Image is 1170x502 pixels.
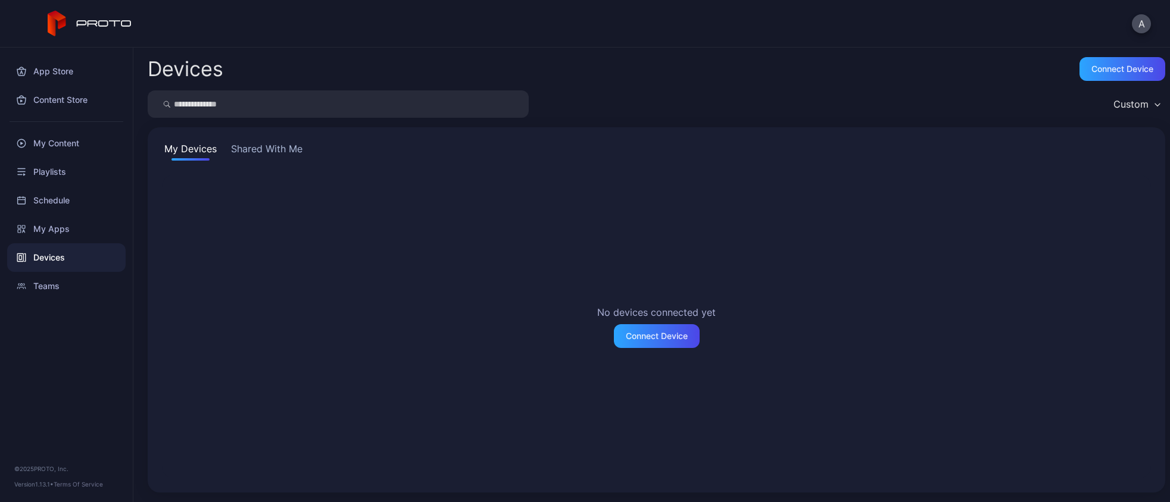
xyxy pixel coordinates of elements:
[7,272,126,300] a: Teams
[14,464,118,473] div: © 2025 PROTO, Inc.
[7,243,126,272] a: Devices
[7,57,126,86] a: App Store
[614,324,700,348] button: Connect Device
[7,186,126,215] a: Schedule
[7,86,126,114] a: Content Store
[1079,57,1165,81] button: Connect device
[1113,98,1149,110] div: Custom
[14,481,54,488] span: Version 1.13.1 •
[597,305,716,319] h2: No devices connected yet
[626,331,688,341] div: Connect Device
[7,129,126,158] a: My Content
[229,142,305,161] button: Shared With Me
[1107,90,1165,118] button: Custom
[162,142,219,161] button: My Devices
[1132,14,1151,33] button: A
[54,481,103,488] a: Terms Of Service
[1091,64,1153,74] div: Connect device
[7,158,126,186] a: Playlists
[148,58,223,80] h2: Devices
[7,215,126,243] a: My Apps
